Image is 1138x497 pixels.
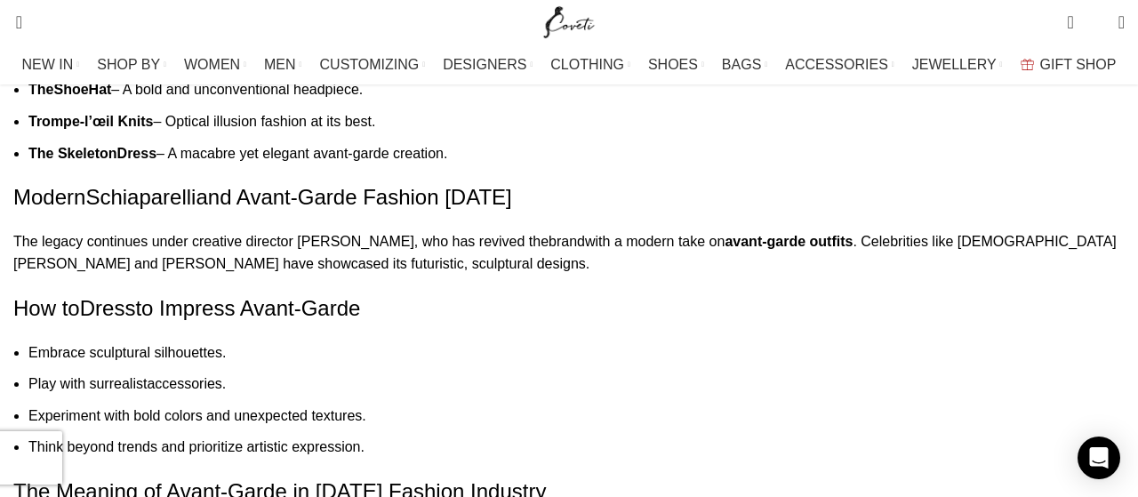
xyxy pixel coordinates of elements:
span: BAGS [722,56,761,73]
a: brand [549,234,585,249]
li: Play with surrealist . [28,373,1125,396]
a: GIFT SHOP [1021,47,1117,83]
span: GIFT SHOP [1040,56,1117,73]
a: CUSTOMIZING [320,47,426,83]
span: 0 [1091,18,1104,31]
div: My Wishlist [1087,4,1105,40]
a: CLOTHING [550,47,630,83]
h2: Modern and Avant-Garde Fashion [DATE] [13,182,1125,212]
span: MEN [264,56,296,73]
a: Dress [80,296,136,320]
a: Dress [117,146,156,161]
a: ACCESSORIES [785,47,894,83]
span: CLOTHING [550,56,624,73]
li: – A bold and unconventional headpiece. [28,78,1125,101]
a: NEW IN [22,47,80,83]
strong: avant-garde outfits [725,234,853,249]
strong: Trompe-l’œil Knits [28,114,153,129]
span: 0 [1069,9,1082,22]
a: SHOP BY [97,47,166,83]
a: JEWELLERY [912,47,1003,83]
a: SHOES [648,47,704,83]
p: The legacy continues under creative director [PERSON_NAME], who has revived the with a modern tak... [13,230,1125,276]
span: DESIGNERS [443,56,526,73]
span: NEW IN [22,56,74,73]
div: Open Intercom Messenger [1078,437,1120,479]
div: Main navigation [4,47,1134,83]
span: ACCESSORIES [785,56,888,73]
span: WOMEN [184,56,240,73]
li: – A macabre yet elegant avant-garde creation. [28,142,1125,165]
span: SHOES [648,56,698,73]
a: Schiaparelli [85,185,196,209]
li: Think beyond trends and prioritize artistic expression. [28,436,1125,459]
span: SHOP BY [97,56,160,73]
a: WOMEN [184,47,246,83]
a: Shoe [53,82,88,97]
li: – Optical illusion fashion at its best. [28,110,1125,133]
a: Search [4,4,22,40]
strong: The Hat [28,82,111,97]
a: accessories [147,376,221,391]
span: JEWELLERY [912,56,997,73]
a: MEN [264,47,301,83]
h2: How to to Impress Avant-Garde [13,293,1125,324]
span: CUSTOMIZING [320,56,420,73]
li: Experiment with bold colors and unexpected textures. [28,405,1125,428]
a: 0 [1058,4,1082,40]
a: BAGS [722,47,767,83]
a: DESIGNERS [443,47,533,83]
a: Site logo [540,13,599,28]
img: GiftBag [1021,59,1034,70]
li: Embrace sculptural silhouettes. [28,341,1125,365]
strong: The Skeleton [28,146,156,161]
